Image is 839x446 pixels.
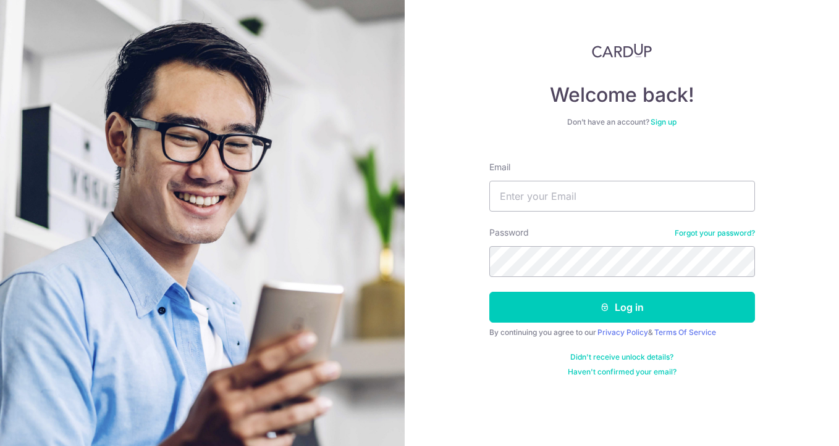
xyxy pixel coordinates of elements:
[489,117,755,127] div: Don’t have an account?
[489,292,755,323] button: Log in
[489,181,755,212] input: Enter your Email
[489,161,510,173] label: Email
[489,226,529,239] label: Password
[651,117,677,126] a: Sign up
[597,328,648,337] a: Privacy Policy
[570,352,673,362] a: Didn't receive unlock details?
[568,367,677,377] a: Haven't confirmed your email?
[592,43,652,58] img: CardUp Logo
[675,228,755,238] a: Forgot your password?
[489,328,755,337] div: By continuing you agree to our &
[489,83,755,107] h4: Welcome back!
[654,328,716,337] a: Terms Of Service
